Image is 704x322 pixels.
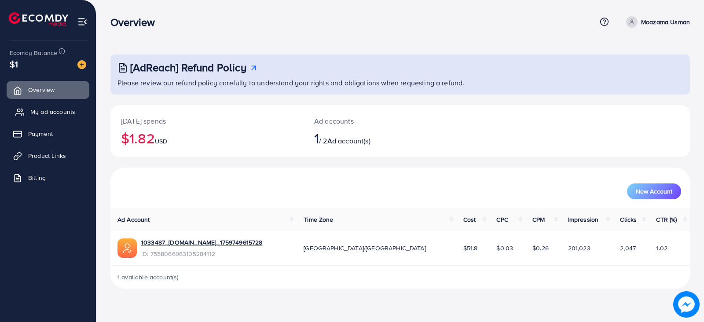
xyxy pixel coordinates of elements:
[641,17,690,27] p: Moazama Usman
[304,215,333,224] span: Time Zone
[28,85,55,94] span: Overview
[117,273,179,282] span: 1 available account(s)
[141,249,263,258] span: ID: 7558066963105284112
[620,215,637,224] span: Clicks
[28,173,46,182] span: Billing
[656,244,667,252] span: 1.02
[117,215,150,224] span: Ad Account
[10,48,57,57] span: Ecomdy Balance
[314,128,319,148] span: 1
[496,244,513,252] span: $0.03
[30,107,75,116] span: My ad accounts
[7,103,89,121] a: My ad accounts
[314,116,438,126] p: Ad accounts
[636,188,672,194] span: New Account
[77,60,86,69] img: image
[155,137,167,146] span: USD
[532,215,545,224] span: CPM
[28,151,66,160] span: Product Links
[117,77,685,88] p: Please review our refund policy carefully to understand your rights and obligations when requesti...
[141,238,263,247] a: 1033487_[DOMAIN_NAME]_1759749615728
[568,215,599,224] span: Impression
[10,58,18,70] span: $1
[110,16,162,29] h3: Overview
[463,215,476,224] span: Cost
[7,125,89,143] a: Payment
[463,244,478,252] span: $51.8
[121,130,293,146] h2: $1.82
[9,12,68,26] img: logo
[130,61,246,74] h3: [AdReach] Refund Policy
[304,244,426,252] span: [GEOGRAPHIC_DATA]/[GEOGRAPHIC_DATA]
[7,147,89,165] a: Product Links
[496,215,508,224] span: CPC
[121,116,293,126] p: [DATE] spends
[620,244,636,252] span: 2,047
[77,17,88,27] img: menu
[7,81,89,99] a: Overview
[656,215,677,224] span: CTR (%)
[568,244,590,252] span: 201,023
[28,129,53,138] span: Payment
[7,169,89,187] a: Billing
[532,244,549,252] span: $0.26
[673,291,700,318] img: image
[117,238,137,258] img: ic-ads-acc.e4c84228.svg
[314,130,438,146] h2: / 2
[623,16,690,28] a: Moazama Usman
[627,183,681,199] button: New Account
[327,136,370,146] span: Ad account(s)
